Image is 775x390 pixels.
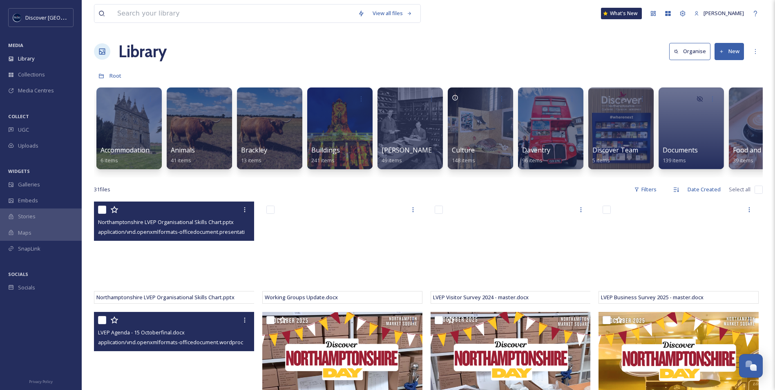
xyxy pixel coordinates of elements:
span: Media Centres [18,87,54,94]
span: WIDGETS [8,168,30,174]
span: 39 items [733,157,753,164]
span: SnapLink [18,245,40,253]
span: Daventry [522,146,550,155]
span: Animals [171,146,195,155]
span: 241 items [311,157,335,164]
a: Daventry96 items [522,146,550,164]
a: Animals41 items [171,146,195,164]
a: Library [118,39,167,64]
span: [PERSON_NAME] & [PERSON_NAME] [382,146,494,155]
iframe: msdoc-iframe [599,202,759,304]
span: [PERSON_NAME] [704,9,744,17]
img: Untitled%20design%20%282%29.png [13,13,21,22]
span: 139 items [663,157,686,164]
span: Working Groups Update.docx [265,294,338,301]
a: Culture148 items [452,146,475,164]
span: Discover [GEOGRAPHIC_DATA] [25,13,100,21]
span: 5 items [592,157,610,164]
span: application/vnd.openxmlformats-officedocument.wordprocessingml.document | 126.64 kB | 0 x 0 [98,338,328,346]
span: 31 file s [94,186,110,193]
span: Discover Team Photos [592,146,662,155]
button: New [715,43,744,60]
a: [PERSON_NAME] [690,5,748,21]
span: Galleries [18,181,40,188]
a: Documents139 items [663,146,698,164]
span: Northamptonshire LVEP Organisational Skills Chart.pptx [98,218,234,226]
span: Culture [452,146,475,155]
span: Privacy Policy [29,379,53,384]
span: 96 items [522,157,543,164]
a: Accommodation6 items [101,146,150,164]
a: Brackley13 items [241,146,267,164]
input: Search your library [113,4,354,22]
a: What's New [601,8,642,19]
span: Embeds [18,197,38,204]
span: Root [109,72,121,79]
span: MEDIA [8,42,23,48]
span: LVEP Visitor Survey 2024 - master.docx [433,294,529,301]
span: COLLECT [8,113,29,119]
span: 148 items [452,157,475,164]
a: Buildings241 items [311,146,340,164]
span: Northamptonshire LVEP Organisational Skills Chart.pptx [96,294,235,301]
span: Collections [18,71,45,78]
span: LVEP Business Survey 2025 - master.docx [601,294,704,301]
span: UGC [18,126,29,134]
a: [PERSON_NAME] & [PERSON_NAME]49 items [382,146,494,164]
button: Organise [669,43,710,60]
a: View all files [369,5,416,21]
span: Library [18,55,34,63]
span: Maps [18,229,31,237]
span: 6 items [101,157,118,164]
span: 13 items [241,157,261,164]
span: Select all [729,186,750,193]
iframe: msdoc-iframe [262,202,422,304]
span: application/vnd.openxmlformats-officedocument.presentationml.presentation | 97.23 kB | 0 x 0 [98,228,324,235]
span: Buildings [311,146,340,155]
a: Root [109,71,121,81]
iframe: msdoc-iframe [431,202,591,304]
span: 49 items [382,157,402,164]
span: SOCIALS [8,271,28,277]
span: Stories [18,213,36,220]
div: Date Created [683,182,725,197]
div: Filters [630,182,661,197]
iframe: msdoc-iframe [94,202,256,304]
span: Brackley [241,146,267,155]
span: Uploads [18,142,38,150]
span: LVEP Agenda - 15 Octoberfinal.docx [98,329,185,336]
span: Socials [18,284,35,291]
span: Accommodation [101,146,150,155]
span: Documents [663,146,698,155]
span: 41 items [171,157,191,164]
a: Privacy Policy [29,376,53,386]
a: Discover Team Photos5 items [592,146,662,164]
button: Open Chat [739,354,763,378]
